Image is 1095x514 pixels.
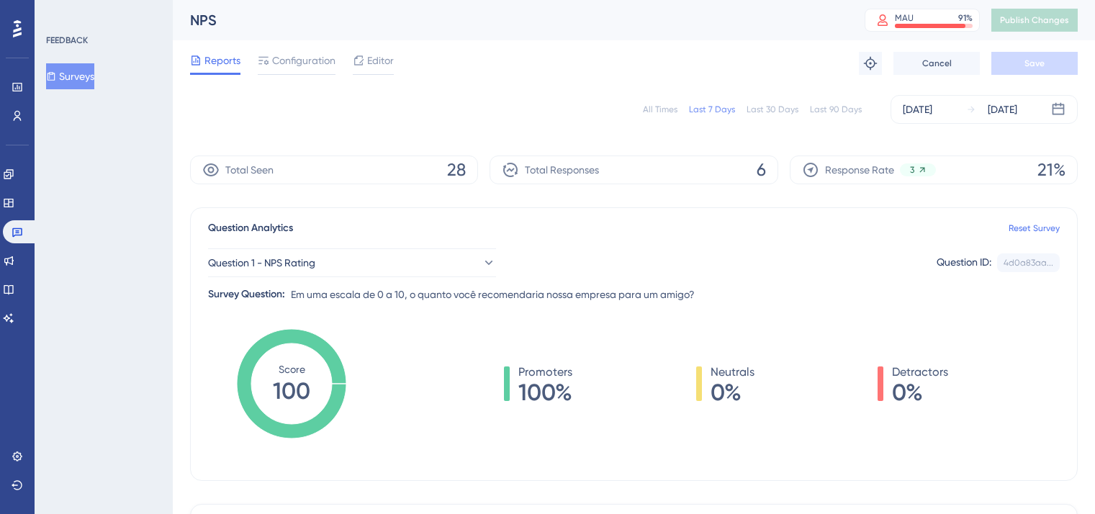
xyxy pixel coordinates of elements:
[367,52,394,69] span: Editor
[991,52,1078,75] button: Save
[1009,222,1060,234] a: Reset Survey
[903,101,932,118] div: [DATE]
[895,12,914,24] div: MAU
[958,12,973,24] div: 91 %
[208,220,293,237] span: Question Analytics
[518,381,572,404] span: 100%
[711,364,754,381] span: Neutrals
[643,104,677,115] div: All Times
[291,286,695,303] span: Em uma escala de 0 a 10, o quanto você recomendaria nossa empresa para um amigo?
[892,364,948,381] span: Detractors
[272,52,335,69] span: Configuration
[1004,257,1053,269] div: 4d0a83aa...
[190,10,829,30] div: NPS
[892,381,948,404] span: 0%
[273,377,310,405] tspan: 100
[447,158,466,181] span: 28
[810,104,862,115] div: Last 90 Days
[757,158,766,181] span: 6
[825,161,894,179] span: Response Rate
[208,248,496,277] button: Question 1 - NPS Rating
[208,286,285,303] div: Survey Question:
[910,164,914,176] span: 3
[1000,14,1069,26] span: Publish Changes
[279,364,305,375] tspan: Score
[225,161,274,179] span: Total Seen
[991,9,1078,32] button: Publish Changes
[922,58,952,69] span: Cancel
[937,253,991,272] div: Question ID:
[711,381,754,404] span: 0%
[1037,158,1065,181] span: 21%
[893,52,980,75] button: Cancel
[525,161,599,179] span: Total Responses
[46,63,94,89] button: Surveys
[1024,58,1045,69] span: Save
[689,104,735,115] div: Last 7 Days
[46,35,88,46] div: FEEDBACK
[988,101,1017,118] div: [DATE]
[747,104,798,115] div: Last 30 Days
[518,364,572,381] span: Promoters
[204,52,240,69] span: Reports
[208,254,315,271] span: Question 1 - NPS Rating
